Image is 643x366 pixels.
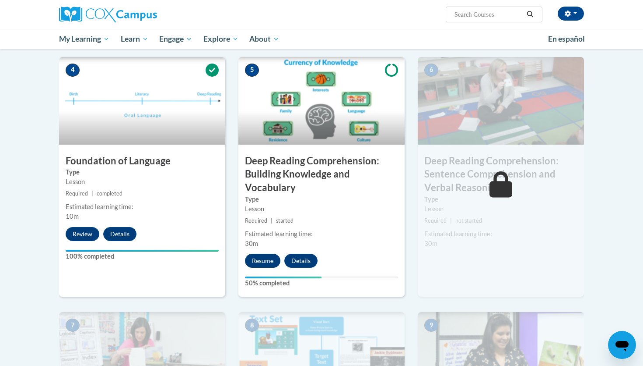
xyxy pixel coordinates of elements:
button: Review [66,227,99,241]
button: Resume [245,254,280,268]
span: Required [245,217,267,224]
span: Explore [203,34,238,44]
label: Type [245,195,398,204]
div: Your progress [66,250,219,252]
button: Details [284,254,318,268]
h3: Deep Reading Comprehension: Building Knowledge and Vocabulary [238,154,405,195]
img: Cox Campus [59,7,157,22]
span: 30m [424,240,437,247]
span: 7 [66,319,80,332]
a: My Learning [53,29,115,49]
span: Learn [121,34,148,44]
img: Course Image [238,57,405,145]
label: 100% completed [66,252,219,261]
h3: Deep Reading Comprehension: Sentence Comprehension and Verbal Reasoning [418,154,584,195]
input: Search Courses [454,9,524,20]
button: Account Settings [558,7,584,21]
a: Learn [115,29,154,49]
span: 4 [66,64,80,77]
iframe: Button to launch messaging window [608,331,636,359]
span: 6 [424,64,438,77]
span: not started [455,217,482,224]
span: My Learning [59,34,109,44]
div: Lesson [424,204,577,214]
div: Main menu [46,29,597,49]
a: About [244,29,285,49]
span: En español [548,34,585,43]
div: Lesson [66,177,219,187]
a: Explore [198,29,244,49]
span: 30m [245,240,258,247]
div: Estimated learning time: [66,202,219,212]
img: Course Image [418,57,584,145]
a: Cox Campus [59,7,225,22]
span: completed [97,190,122,197]
img: Course Image [59,57,225,145]
span: 5 [245,64,259,77]
span: 10m [66,213,79,220]
div: Lesson [245,204,398,214]
button: Details [103,227,136,241]
span: started [276,217,294,224]
h3: Foundation of Language [59,154,225,168]
span: About [249,34,279,44]
span: | [450,217,452,224]
span: Engage [159,34,192,44]
button: Search [524,9,537,20]
span: Required [424,217,447,224]
span: 8 [245,319,259,332]
a: Engage [154,29,198,49]
div: Estimated learning time: [245,229,398,239]
label: Type [424,195,577,204]
label: 50% completed [245,278,398,288]
span: 9 [424,319,438,332]
span: | [271,217,273,224]
label: Type [66,167,219,177]
span: Required [66,190,88,197]
a: En español [542,30,591,48]
span: | [91,190,93,197]
div: Estimated learning time: [424,229,577,239]
div: Your progress [245,277,321,278]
